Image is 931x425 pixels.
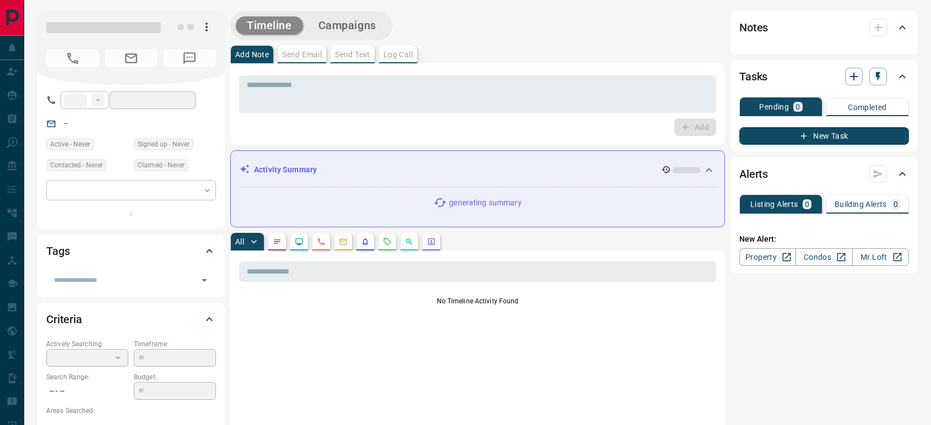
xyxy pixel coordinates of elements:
[739,19,768,36] h2: Notes
[138,160,185,171] span: Claimed - Never
[427,237,436,246] svg: Agent Actions
[805,200,809,208] p: 0
[254,164,317,176] p: Activity Summary
[750,200,798,208] p: Listing Alerts
[759,103,789,111] p: Pending
[339,237,348,246] svg: Emails
[449,197,521,209] p: generating summary
[235,51,269,58] p: Add Note
[46,382,128,400] p: -- - --
[46,406,216,416] p: Areas Searched:
[739,127,909,145] button: New Task
[739,161,909,187] div: Alerts
[46,242,69,260] h2: Tags
[46,306,216,333] div: Criteria
[46,310,82,328] h2: Criteria
[739,68,767,85] h2: Tasks
[46,50,99,67] span: No Number
[795,103,800,111] p: 0
[105,50,158,67] span: No Email
[795,248,852,266] a: Condos
[197,273,212,288] button: Open
[848,103,887,111] p: Completed
[46,372,128,382] p: Search Range:
[739,63,909,90] div: Tasks
[295,237,304,246] svg: Lead Browsing Activity
[50,139,90,150] span: Active - Never
[239,296,716,306] p: No Timeline Activity Found
[894,200,898,208] p: 0
[383,237,392,246] svg: Requests
[739,248,796,266] a: Property
[240,160,716,180] div: Activity Summary
[273,237,282,246] svg: Notes
[236,17,303,35] button: Timeline
[852,248,909,266] a: Mr.Loft
[835,200,887,208] p: Building Alerts
[138,139,190,150] span: Signed up - Never
[405,237,414,246] svg: Opportunities
[134,372,216,382] p: Budget:
[46,238,216,264] div: Tags
[50,160,103,171] span: Contacted - Never
[739,165,768,183] h2: Alerts
[134,339,216,349] p: Timeframe:
[361,237,370,246] svg: Listing Alerts
[739,14,909,41] div: Notes
[64,119,68,128] a: --
[317,237,326,246] svg: Calls
[46,339,128,349] p: Actively Searching:
[235,238,244,246] p: All
[163,50,216,67] span: No Number
[307,17,387,35] button: Campaigns
[739,233,909,245] p: New Alert:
